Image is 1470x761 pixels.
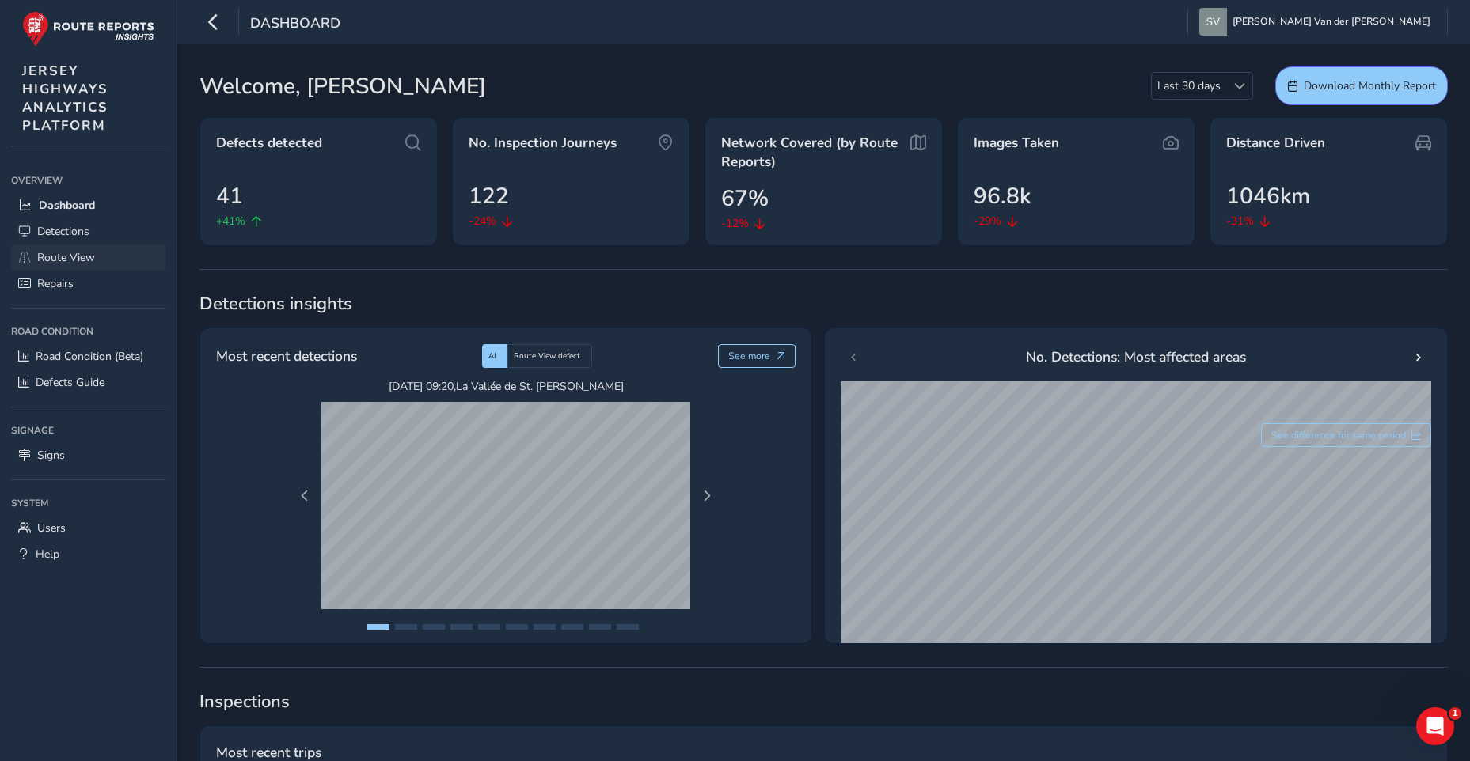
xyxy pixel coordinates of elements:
button: Next Page [696,485,718,507]
span: No. Detections: Most affected areas [1026,346,1246,367]
span: 67% [721,182,769,215]
span: Download Monthly Report [1304,78,1436,93]
span: Welcome, [PERSON_NAME] [199,70,486,103]
span: Detections [37,224,89,239]
span: 41 [216,180,243,213]
a: Route View [11,244,165,271]
span: AI [488,350,496,362]
button: Page 2 [395,624,417,630]
span: Detections insights [199,292,1448,316]
span: Dashboard [250,13,340,36]
span: Route View [37,250,95,265]
span: -31% [1226,213,1254,229]
span: Users [37,521,66,536]
span: Route View defect [514,350,580,362]
span: JERSEY HIGHWAYS ANALYTICS PLATFORM [22,62,108,134]
div: System [11,491,165,515]
button: Page 5 [478,624,500,630]
a: Help [11,541,165,567]
span: -12% [721,215,749,232]
div: Road Condition [11,320,165,343]
button: Download Monthly Report [1275,66,1448,105]
span: Dashboard [39,198,95,213]
span: Repairs [37,276,74,291]
a: Dashboard [11,192,165,218]
span: See more [728,350,770,362]
span: No. Inspection Journeys [469,134,617,153]
span: Defects detected [216,134,322,153]
span: Most recent detections [216,346,357,366]
a: Users [11,515,165,541]
img: diamond-layout [1199,8,1227,36]
button: See difference for same period [1261,423,1432,447]
div: AI [482,344,507,368]
a: Repairs [11,271,165,297]
button: Page 1 [367,624,389,630]
button: Page 6 [506,624,528,630]
div: Signage [11,418,165,442]
a: Road Condition (Beta) [11,343,165,369]
img: rr logo [22,11,154,47]
button: Page 8 [561,624,583,630]
span: See difference for same period [1271,429,1406,441]
span: +41% [216,213,245,229]
span: 1 [1449,707,1461,720]
button: Previous Page [294,485,316,507]
button: Page 7 [534,624,556,630]
a: Signs [11,442,165,468]
button: Page 3 [423,624,445,630]
span: Inspections [199,690,1448,714]
span: Defects Guide [36,375,104,390]
span: -29% [974,213,1001,229]
span: Help [36,547,59,562]
span: [DATE] 09:20 , La Vallée de St. [PERSON_NAME] [321,379,690,394]
span: Road Condition (Beta) [36,349,143,364]
div: Route View defect [507,344,592,368]
button: Page 10 [617,624,639,630]
iframe: Intercom live chat [1416,707,1454,745]
span: -24% [469,213,496,229]
a: Detections [11,218,165,244]
span: Distance Driven [1226,134,1325,153]
button: Page 9 [589,624,611,630]
button: Page 4 [450,624,473,630]
span: 122 [469,180,509,213]
span: Signs [37,448,65,463]
a: Defects Guide [11,369,165,396]
button: [PERSON_NAME] Van der [PERSON_NAME] [1199,8,1436,36]
span: [PERSON_NAME] Van der [PERSON_NAME] [1233,8,1430,36]
span: 1046km [1226,180,1310,213]
div: Overview [11,168,165,192]
span: Network Covered (by Route Reports) [721,134,906,171]
span: 96.8k [974,180,1031,213]
button: See more [718,344,796,368]
span: Images Taken [974,134,1059,153]
span: Last 30 days [1152,73,1226,99]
